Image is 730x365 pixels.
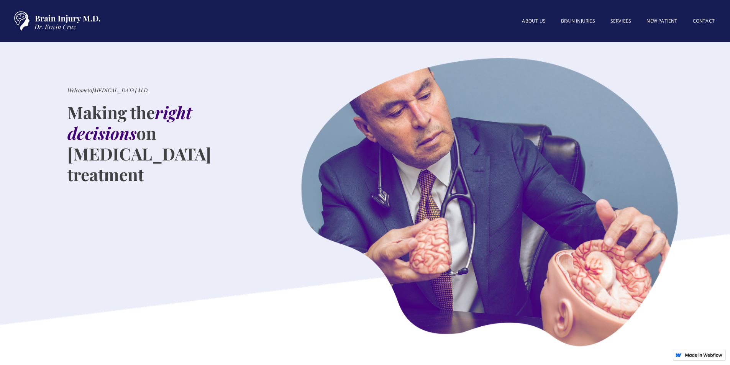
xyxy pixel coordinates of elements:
em: Welcome [67,87,87,94]
a: Contact [685,13,722,29]
a: About US [514,13,553,29]
img: Made in Webflow [685,353,722,357]
div: to [67,87,149,94]
a: New patient [639,13,685,29]
a: home [8,8,103,34]
a: SERVICES [603,13,639,29]
a: BRAIN INJURIES [553,13,603,29]
h1: Making the on [MEDICAL_DATA] treatment [67,102,271,185]
em: [MEDICAL_DATA] M.D. [92,87,149,94]
em: right decisions [67,101,192,144]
